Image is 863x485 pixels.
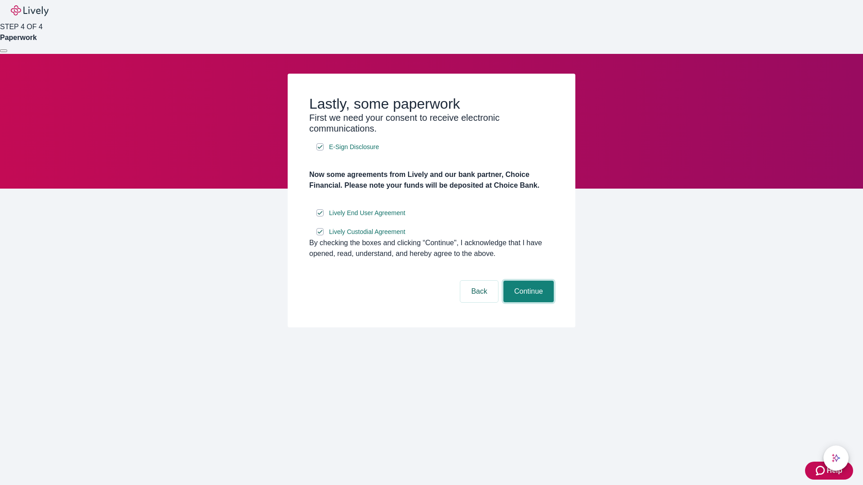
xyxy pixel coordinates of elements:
[460,281,498,302] button: Back
[327,207,407,219] a: e-sign disclosure document
[327,141,381,153] a: e-sign disclosure document
[503,281,554,302] button: Continue
[816,465,827,476] svg: Zendesk support icon
[327,226,407,238] a: e-sign disclosure document
[309,112,554,134] h3: First we need your consent to receive electronic communications.
[309,169,554,191] h4: Now some agreements from Lively and our bank partner, Choice Financial. Please note your funds wi...
[823,445,849,471] button: chat
[329,208,405,218] span: Lively End User Agreement
[832,454,841,463] svg: Lively AI Assistant
[827,465,842,476] span: Help
[309,238,554,259] div: By checking the boxes and clicking “Continue", I acknowledge that I have opened, read, understand...
[805,462,853,480] button: Zendesk support iconHelp
[309,95,554,112] h2: Lastly, some paperwork
[11,5,49,16] img: Lively
[329,227,405,237] span: Lively Custodial Agreement
[329,142,379,152] span: E-Sign Disclosure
